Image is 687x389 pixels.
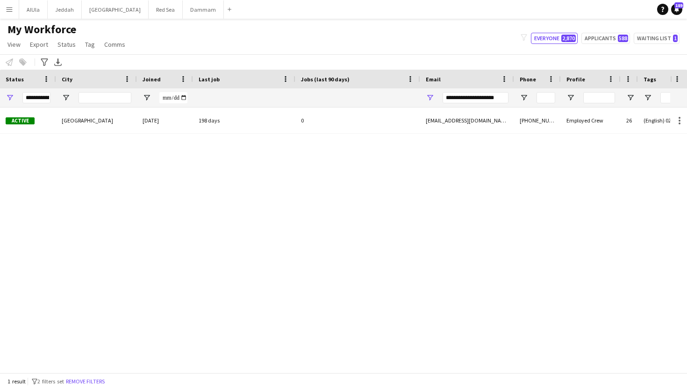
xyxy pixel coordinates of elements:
span: Email [426,76,441,83]
span: 1 [673,35,678,42]
button: Open Filter Menu [520,94,528,102]
input: Profile Filter Input [583,92,615,103]
button: Waiting list1 [634,33,680,44]
button: Red Sea [149,0,183,19]
a: Status [54,38,79,50]
span: 588 [618,35,628,42]
button: Open Filter Menu [6,94,14,102]
a: Export [26,38,52,50]
input: Phone Filter Input [537,92,555,103]
button: [GEOGRAPHIC_DATA] [82,0,149,19]
a: Tag [81,38,99,50]
button: Remove filters [64,376,107,387]
span: Export [30,40,48,49]
span: 2 filters set [37,378,64,385]
button: Dammam [183,0,224,19]
span: Active [6,117,35,124]
span: Status [6,76,24,83]
input: Joined Filter Input [159,92,187,103]
span: 189 [674,2,683,8]
span: Tag [85,40,95,49]
span: Last job [199,76,220,83]
span: Joined [143,76,161,83]
span: Profile [566,76,585,83]
button: Open Filter Menu [626,94,635,102]
span: Jobs (last 90 days) [301,76,350,83]
button: Open Filter Menu [143,94,151,102]
button: AlUla [19,0,48,19]
span: Phone [520,76,536,83]
button: Open Filter Menu [426,94,434,102]
div: 26 [621,108,638,133]
button: Everyone2,870 [531,33,578,44]
span: City [62,76,72,83]
div: Employed Crew [561,108,621,133]
span: 2,870 [561,35,576,42]
div: [PHONE_NUMBER] [514,108,561,133]
button: Open Filter Menu [566,94,575,102]
a: View [4,38,24,50]
button: Open Filter Menu [62,94,70,102]
button: Applicants588 [581,33,630,44]
span: Status [57,40,76,49]
a: Comms [100,38,129,50]
app-action-btn: Export XLSX [52,57,64,68]
span: Comms [104,40,125,49]
input: City Filter Input [79,92,131,103]
div: [GEOGRAPHIC_DATA] [56,108,137,133]
app-action-btn: Advanced filters [39,57,50,68]
input: Email Filter Input [443,92,508,103]
a: 189 [671,4,682,15]
div: 0 [295,108,420,133]
div: [DATE] [137,108,193,133]
div: [EMAIL_ADDRESS][DOMAIN_NAME] [420,108,514,133]
span: Tags [644,76,656,83]
span: My Workforce [7,22,76,36]
span: View [7,40,21,49]
button: Jeddah [48,0,82,19]
button: Open Filter Menu [644,94,652,102]
div: 198 days [193,108,295,133]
